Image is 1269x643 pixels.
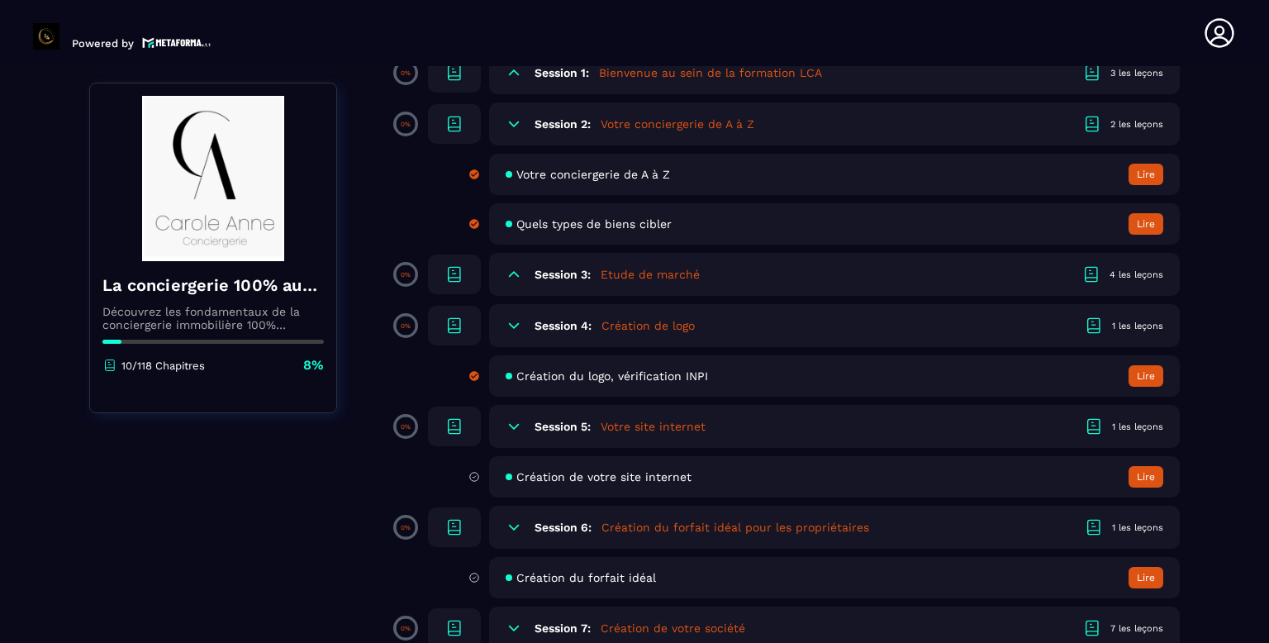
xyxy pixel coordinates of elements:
[1112,421,1163,433] div: 1 les leçons
[1112,320,1163,332] div: 1 les leçons
[601,418,706,435] h5: Votre site internet
[72,37,134,50] p: Powered by
[401,121,411,128] p: 0%
[535,66,589,79] h6: Session 1:
[516,571,656,584] span: Création du forfait idéal
[102,96,324,261] img: banner
[535,268,591,281] h6: Session 3:
[516,369,708,383] span: Création du logo, vérification INPI
[401,524,411,531] p: 0%
[1110,622,1163,635] div: 7 les leçons
[1129,213,1163,235] button: Lire
[601,266,700,283] h5: Etude de marché
[1110,269,1163,281] div: 4 les leçons
[401,69,411,77] p: 0%
[535,622,591,635] h6: Session 7:
[535,420,591,433] h6: Session 5:
[1129,365,1163,387] button: Lire
[601,620,745,636] h5: Création de votre société
[516,168,670,181] span: Votre conciergerie de A à Z
[1112,522,1163,534] div: 1 les leçons
[601,317,695,334] h5: Création de logo
[303,356,324,374] p: 8%
[535,521,592,534] h6: Session 6:
[121,360,205,372] p: 10/118 Chapitres
[401,625,411,632] p: 0%
[535,319,592,332] h6: Session 4:
[401,423,411,431] p: 0%
[1110,118,1163,131] div: 2 les leçons
[516,217,672,231] span: Quels types de biens cibler
[1129,466,1163,488] button: Lire
[102,274,324,297] h4: La conciergerie 100% automatisée
[142,36,211,50] img: logo
[535,117,591,131] h6: Session 2:
[1129,567,1163,588] button: Lire
[599,64,822,81] h5: Bienvenue au sein de la formation LCA
[401,271,411,279] p: 0%
[516,470,692,483] span: Création de votre site internet
[102,305,324,331] p: Découvrez les fondamentaux de la conciergerie immobilière 100% automatisée. Cette formation est c...
[33,23,59,50] img: logo-branding
[401,322,411,330] p: 0%
[1129,164,1163,185] button: Lire
[601,519,869,536] h5: Création du forfait idéal pour les propriétaires
[601,116,754,132] h5: Votre conciergerie de A à Z
[1110,67,1163,79] div: 3 les leçons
